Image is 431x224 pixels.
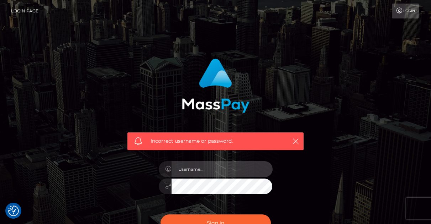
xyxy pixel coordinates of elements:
button: Consent Preferences [8,206,19,216]
img: MassPay Login [182,59,249,113]
a: Login [392,4,419,18]
input: Username... [172,161,273,177]
a: Login Page [11,4,38,18]
span: Incorrect username or password. [151,137,280,145]
img: Revisit consent button [8,206,19,216]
